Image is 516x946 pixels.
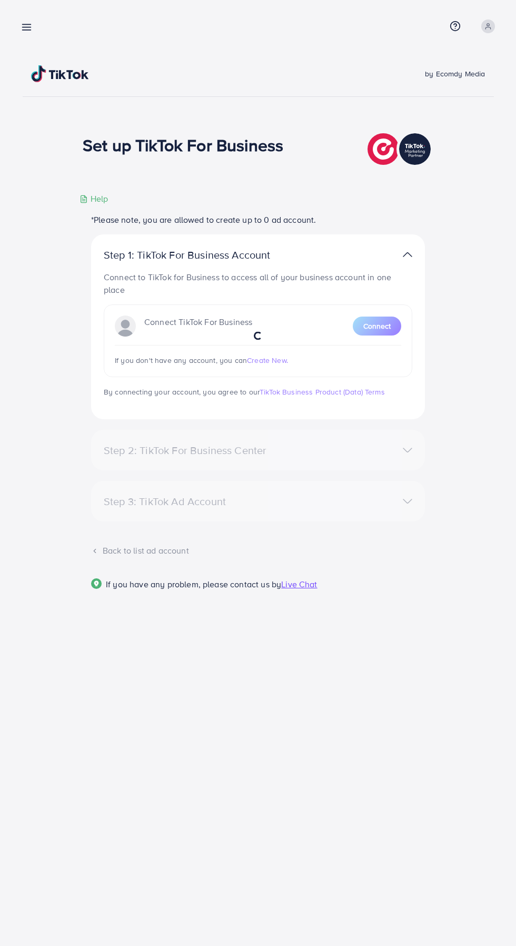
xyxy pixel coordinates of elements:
[106,578,281,590] span: If you have any problem, please contact us by
[91,578,102,589] img: Popup guide
[403,247,412,262] img: TikTok partner
[425,68,485,79] span: by Ecomdy Media
[104,249,304,261] p: Step 1: TikTok For Business Account
[80,193,108,205] div: Help
[31,65,89,82] img: TikTok
[368,131,433,167] img: TikTok partner
[281,578,317,590] span: Live Chat
[91,213,425,226] p: *Please note, you are allowed to create up to 0 ad account.
[83,135,283,155] h1: Set up TikTok For Business
[91,545,425,557] div: Back to list ad account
